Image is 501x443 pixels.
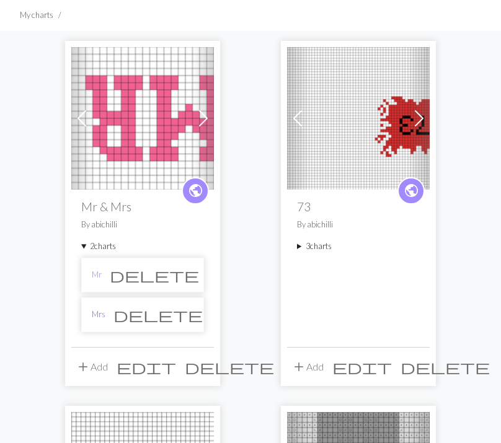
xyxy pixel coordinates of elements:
[76,358,91,375] span: add
[117,358,176,375] span: edit
[117,359,176,374] i: Edit
[287,111,430,123] a: 73 Right Leg
[20,9,53,21] li: My charts
[112,355,180,379] button: Edit
[110,266,199,284] span: delete
[81,219,204,230] p: By abichilli
[332,359,392,374] i: Edit
[81,200,204,214] h2: Mr & Mrs
[71,355,112,379] button: Add
[297,200,420,214] h2: 73
[404,181,419,200] span: public
[185,358,274,375] span: delete
[396,355,494,379] button: Delete
[401,358,490,375] span: delete
[287,47,430,190] img: 73 Right Leg
[188,178,203,203] i: public
[81,240,204,252] summary: 2charts
[105,303,211,327] button: Delete chart
[297,219,420,230] p: By abichilli
[397,177,425,204] a: public
[113,306,203,323] span: delete
[71,111,214,123] a: Mr
[297,240,420,252] summary: 3charts
[404,178,419,203] i: public
[182,177,209,204] a: public
[291,358,306,375] span: add
[287,355,328,379] button: Add
[92,269,102,281] a: Mr
[180,355,278,379] button: Delete
[92,309,105,320] a: Mrs
[332,358,392,375] span: edit
[71,47,214,190] img: Mr
[328,355,396,379] button: Edit
[188,181,203,200] span: public
[102,263,207,287] button: Delete chart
